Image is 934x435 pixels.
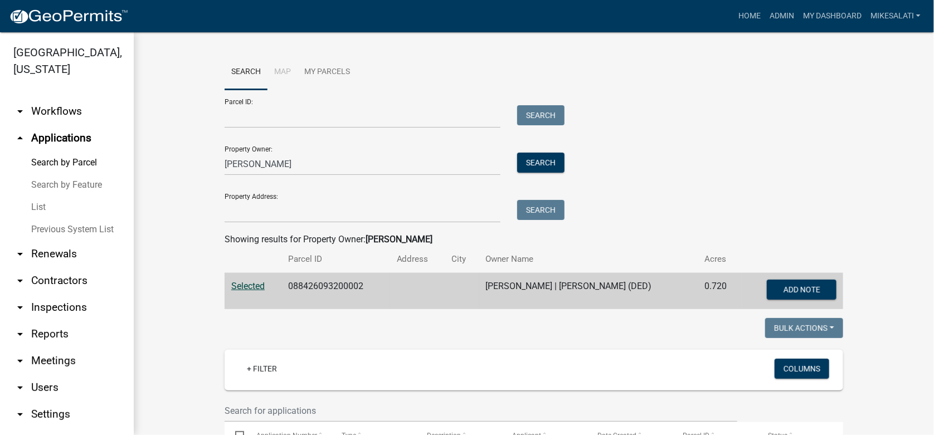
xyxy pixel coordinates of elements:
[698,246,742,272] th: Acres
[775,359,829,379] button: Columns
[479,246,698,272] th: Owner Name
[366,234,432,245] strong: [PERSON_NAME]
[225,399,737,422] input: Search for applications
[225,233,843,246] div: Showing results for Property Owner:
[390,246,445,272] th: Address
[799,6,866,27] a: My Dashboard
[767,280,836,300] button: Add Note
[13,328,27,341] i: arrow_drop_down
[13,354,27,368] i: arrow_drop_down
[517,200,565,220] button: Search
[517,153,565,173] button: Search
[698,273,742,310] td: 0.720
[13,408,27,421] i: arrow_drop_down
[866,6,925,27] a: MikeSalati
[734,6,765,27] a: Home
[282,273,390,310] td: 088426093200002
[445,246,479,272] th: City
[13,301,27,314] i: arrow_drop_down
[765,318,843,338] button: Bulk Actions
[765,6,799,27] a: Admin
[282,246,390,272] th: Parcel ID
[13,381,27,394] i: arrow_drop_down
[479,273,698,310] td: [PERSON_NAME] | [PERSON_NAME] (DED)
[517,105,565,125] button: Search
[231,281,265,291] a: Selected
[298,55,357,90] a: My Parcels
[13,247,27,261] i: arrow_drop_down
[783,285,820,294] span: Add Note
[13,274,27,287] i: arrow_drop_down
[225,55,267,90] a: Search
[238,359,286,379] a: + Filter
[13,131,27,145] i: arrow_drop_up
[13,105,27,118] i: arrow_drop_down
